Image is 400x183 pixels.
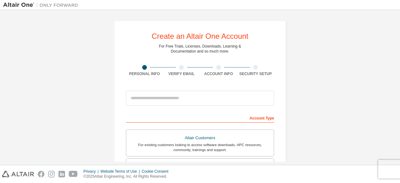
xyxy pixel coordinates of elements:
div: Security Setup [237,71,274,76]
div: For Free Trials, Licenses, Downloads, Learning & Documentation and so much more. [159,44,241,54]
div: Create an Altair One Account [152,33,248,40]
img: instagram.svg [48,171,55,177]
div: Privacy [83,169,100,174]
p: © 2025 Altair Engineering, Inc. All Rights Reserved. [83,174,172,179]
div: Personal Info [126,71,163,76]
div: For existing customers looking to access software downloads, HPC resources, community, trainings ... [130,142,270,152]
img: youtube.svg [69,171,78,177]
div: Cookie Consent [142,169,172,174]
div: Website Terms of Use [100,169,142,174]
img: linkedin.svg [58,171,65,177]
div: Account Type [126,113,274,123]
img: altair_logo.svg [2,171,34,177]
img: Altair One [3,2,81,8]
div: Verify Email [163,71,200,76]
div: Altair Customers [130,134,270,142]
img: facebook.svg [38,171,44,177]
div: Account Info [200,71,237,76]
